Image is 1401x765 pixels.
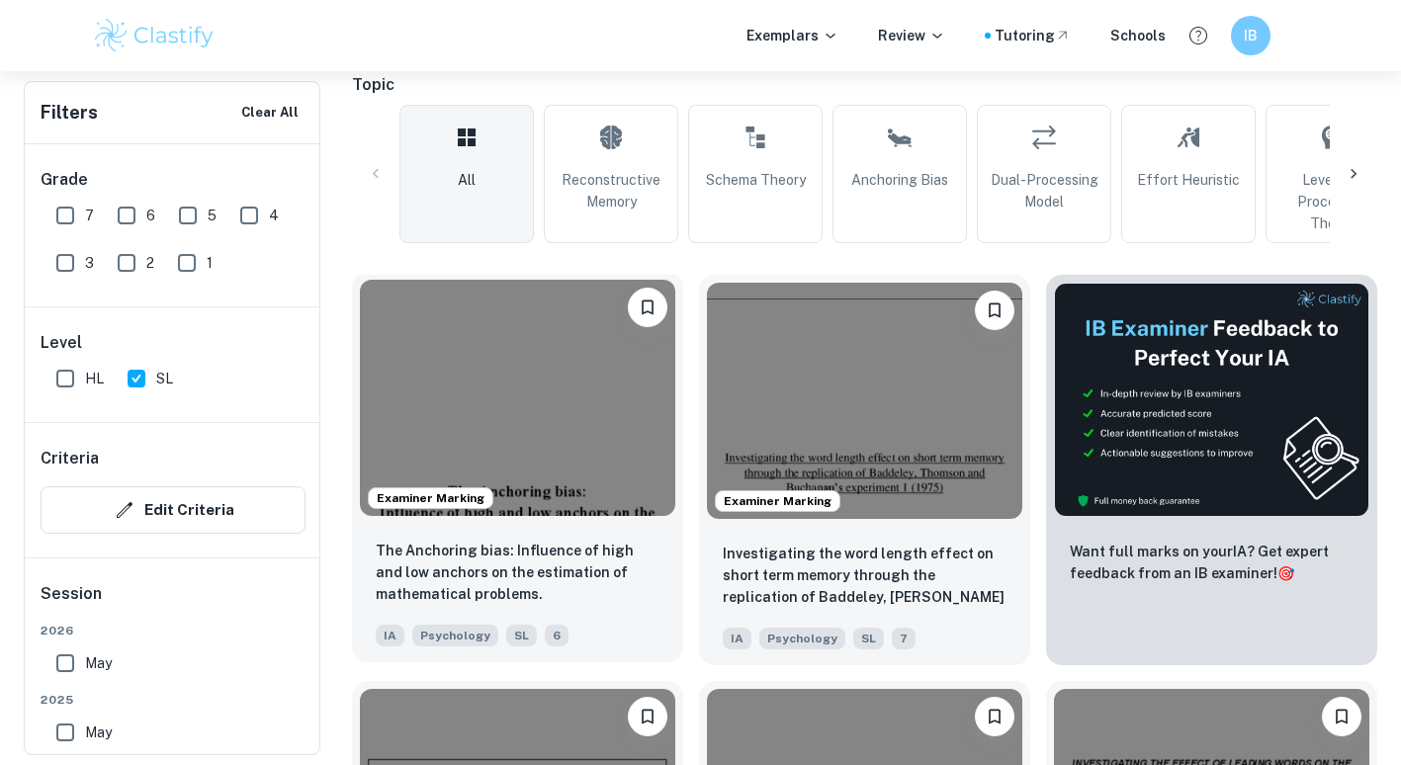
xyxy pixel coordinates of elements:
a: Examiner MarkingBookmarkInvestigating the word length effect on short term memory through the rep... [699,275,1030,665]
button: Bookmark [628,288,667,327]
p: Exemplars [746,25,838,46]
span: May [85,652,112,674]
img: Clastify logo [92,16,218,55]
button: Bookmark [1322,697,1361,736]
h6: Level [41,331,306,355]
button: Bookmark [975,697,1014,736]
p: The Anchoring bias: Influence of high and low anchors on the estimation of mathematical problems. [376,540,659,605]
span: Levels of Processing Theory [1274,169,1391,234]
span: Effort Heuristic [1137,169,1240,191]
span: 1 [207,252,213,274]
span: 5 [208,205,217,226]
p: Investigating the word length effect on short term memory through the replication of Baddeley, Th... [723,543,1007,610]
button: Clear All [236,98,304,127]
h6: Grade [41,168,306,192]
span: All [458,169,476,191]
span: 4 [269,205,279,226]
button: Edit Criteria [41,486,306,534]
button: Help and Feedback [1182,19,1215,52]
span: 6 [146,205,155,226]
p: Review [878,25,945,46]
span: Psychology [759,628,845,649]
span: Psychology [412,625,498,646]
span: 7 [892,628,916,649]
span: 3 [85,252,94,274]
span: Dual-Processing Model [986,169,1102,212]
span: SL [853,628,884,649]
span: Anchoring Bias [851,169,948,191]
h6: Criteria [41,447,99,470]
span: Reconstructive Memory [553,169,669,212]
span: HL [85,368,104,389]
h6: Topic [352,73,1377,97]
img: Thumbnail [1054,283,1369,517]
span: 7 [85,205,94,226]
span: Schema Theory [706,169,806,191]
a: Tutoring [995,25,1071,46]
h6: IB [1239,25,1262,46]
h6: Filters [41,99,98,127]
span: IA [376,625,404,646]
button: IB [1231,16,1270,55]
span: 6 [545,625,569,646]
span: SL [506,625,537,646]
a: Examiner MarkingBookmarkThe Anchoring bias: Influence of high and low anchors on the estimation o... [352,275,683,665]
p: Want full marks on your IA ? Get expert feedback from an IB examiner! [1070,541,1354,584]
img: Psychology IA example thumbnail: The Anchoring bias: Influence of high an [360,280,675,516]
span: Examiner Marking [716,492,839,510]
span: 2025 [41,691,306,709]
span: SL [156,368,173,389]
button: Bookmark [628,697,667,736]
button: Bookmark [975,291,1014,330]
span: Examiner Marking [369,489,492,507]
h6: Session [41,582,306,622]
span: May [85,722,112,743]
span: 2026 [41,622,306,639]
span: 2 [146,252,154,274]
a: Schools [1110,25,1166,46]
img: Psychology IA example thumbnail: Investigating the word length effect on [707,283,1022,519]
span: IA [723,628,751,649]
span: 🎯 [1277,565,1294,581]
a: ThumbnailWant full marks on yourIA? Get expert feedback from an IB examiner! [1046,275,1377,665]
